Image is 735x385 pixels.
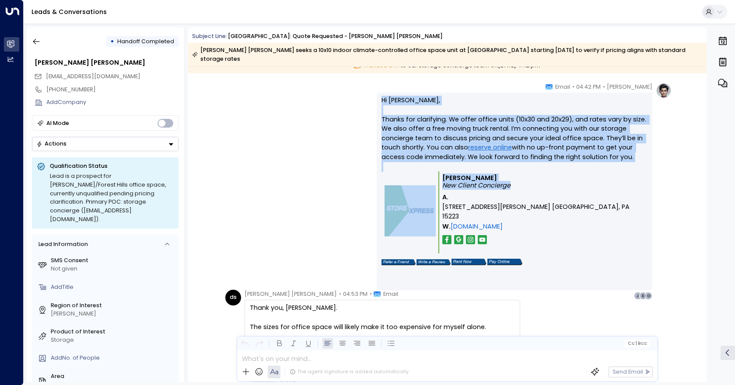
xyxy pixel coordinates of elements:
[46,119,69,128] div: AI Mode
[624,340,650,347] button: Cc|Bcc
[451,259,486,265] img: storexpress_rent.png
[381,96,647,171] p: Hi [PERSON_NAME], Thanks for clarifying. We offer office units (10x30 and 20x29), and rates vary ...
[250,303,515,313] div: Thank you, [PERSON_NAME].
[636,341,637,346] span: |
[416,259,451,265] img: storexpress_write.png
[51,257,175,265] label: SMS Consent
[290,368,409,375] div: The agent signature is added automatically
[32,137,178,151] button: Actions
[31,7,107,16] a: Leads & Conversations
[51,283,175,291] div: AddTitle
[51,336,175,344] div: Storage
[117,38,174,45] span: Handoff Completed
[451,222,503,232] a: [DOMAIN_NAME]
[46,98,178,107] div: AddCompany
[46,73,140,81] span: darylshawn@gmail.com
[239,338,250,349] button: Undo
[572,83,574,91] span: •
[370,290,372,298] span: •
[192,32,227,40] span: Subject Line:
[35,240,87,249] div: Lead Information
[555,83,570,91] span: Email
[51,265,175,273] div: Not given
[51,354,175,362] div: AddNo. of People
[442,222,451,232] span: W.
[627,341,647,346] span: Cc Bcc
[51,302,175,310] label: Region of Interest
[250,323,515,332] div: The sizes for office space will likely make it too expensive for myself alone.
[576,83,601,91] span: 04:42 PM
[442,235,451,244] img: storexpres_fb.png
[225,290,241,305] div: ds
[466,235,475,244] img: storexpress_insta.png
[468,143,512,153] a: reserve online
[245,290,337,298] span: [PERSON_NAME] [PERSON_NAME]
[442,181,511,190] i: New Client Concierge
[339,290,341,298] span: •
[487,259,522,265] img: storexpress_pay.png
[50,172,174,224] div: Lead is a prospect for [PERSON_NAME]/Forest Hills office space, currently unqualified pending pri...
[343,290,367,298] span: 04:53 PM
[110,35,114,49] div: •
[36,140,66,147] div: Actions
[46,73,140,80] span: [EMAIL_ADDRESS][DOMAIN_NAME]
[228,32,443,41] div: [GEOGRAPHIC_DATA]: Quote Requested - [PERSON_NAME] [PERSON_NAME]
[35,58,178,68] div: [PERSON_NAME] [PERSON_NAME]
[50,162,174,170] p: Qualification Status
[32,137,178,151] div: Button group with a nested menu
[381,259,416,265] img: storexpress_refer.png
[478,235,487,244] img: storexpress_yt.png
[51,310,175,318] div: [PERSON_NAME]
[51,372,175,381] label: Area
[383,290,398,298] span: Email
[192,46,702,63] div: [PERSON_NAME] [PERSON_NAME] seeks a 10x10 indoor climate-controlled office space unit at [GEOGRAP...
[254,338,265,349] button: Redo
[51,328,175,336] label: Product of Interest
[603,83,605,91] span: •
[442,173,497,182] b: [PERSON_NAME]
[46,86,178,94] div: [PHONE_NUMBER]
[656,83,672,98] img: profile-logo.png
[442,202,645,221] span: [STREET_ADDRESS][PERSON_NAME] [GEOGRAPHIC_DATA], PA 15223
[607,83,652,91] span: [PERSON_NAME]
[385,185,436,236] img: storexpress_logo.png
[442,193,448,202] span: A.
[454,235,463,244] img: storexpress_google.png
